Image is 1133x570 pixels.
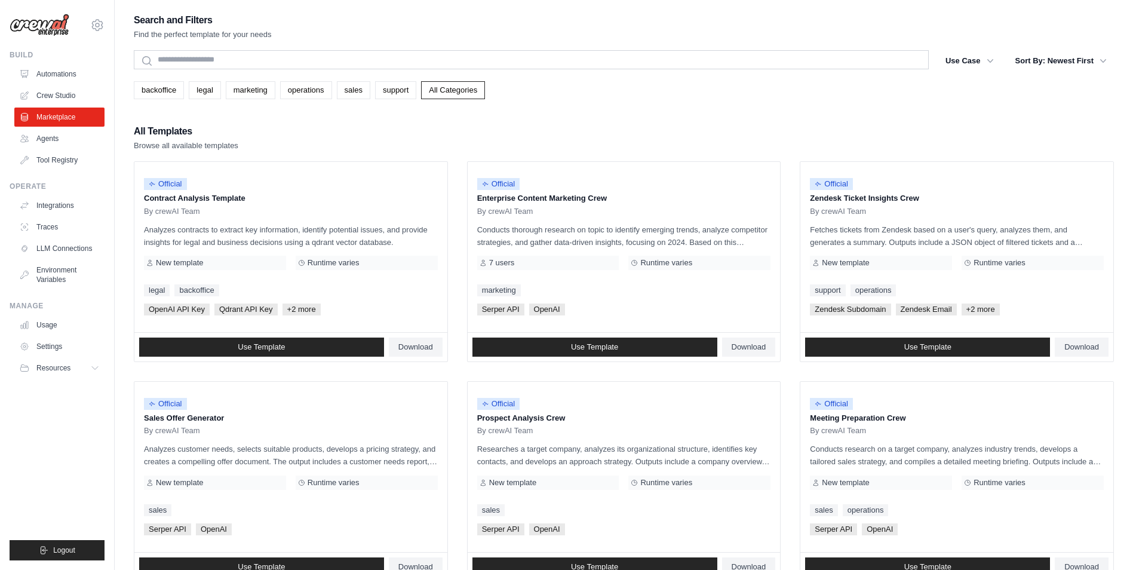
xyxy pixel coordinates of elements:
[144,523,191,535] span: Serper API
[14,358,105,378] button: Resources
[477,284,521,296] a: marketing
[14,217,105,237] a: Traces
[308,258,360,268] span: Runtime varies
[810,412,1104,424] p: Meeting Preparation Crew
[477,504,505,516] a: sales
[810,223,1104,249] p: Fetches tickets from Zendesk based on a user's query, analyzes them, and generates a summary. Out...
[139,338,384,357] a: Use Template
[810,523,857,535] span: Serper API
[477,523,524,535] span: Serper API
[850,284,896,296] a: operations
[134,29,272,41] p: Find the perfect template for your needs
[144,284,170,296] a: legal
[640,478,692,488] span: Runtime varies
[571,342,618,352] span: Use Template
[477,412,771,424] p: Prospect Analysis Crew
[14,129,105,148] a: Agents
[810,504,837,516] a: sales
[640,258,692,268] span: Runtime varies
[472,338,717,357] a: Use Template
[14,239,105,258] a: LLM Connections
[477,443,771,468] p: Researches a target company, analyzes its organizational structure, identifies key contacts, and ...
[134,81,184,99] a: backoffice
[14,65,105,84] a: Automations
[822,478,869,488] span: New template
[529,304,565,315] span: OpenAI
[14,196,105,215] a: Integrations
[134,123,238,140] h2: All Templates
[10,540,105,560] button: Logout
[896,304,957,315] span: Zendesk Email
[53,546,75,555] span: Logout
[375,81,416,99] a: support
[156,258,203,268] span: New template
[810,426,866,436] span: By crewAI Team
[1008,50,1114,72] button: Sort By: Newest First
[862,523,898,535] span: OpenAI
[962,304,1000,315] span: +2 more
[144,192,438,204] p: Contract Analysis Template
[14,108,105,127] a: Marketplace
[14,261,105,289] a: Environment Variables
[477,426,533,436] span: By crewAI Team
[10,50,105,60] div: Build
[196,523,232,535] span: OpenAI
[974,258,1025,268] span: Runtime varies
[144,223,438,249] p: Analyzes contracts to extract key information, identify potential issues, and provide insights fo...
[477,223,771,249] p: Conducts thorough research on topic to identify emerging trends, analyze competitor strategies, a...
[238,342,285,352] span: Use Template
[810,178,853,190] span: Official
[1064,342,1099,352] span: Download
[144,178,187,190] span: Official
[732,342,766,352] span: Download
[938,50,1001,72] button: Use Case
[398,342,433,352] span: Download
[421,81,485,99] a: All Categories
[337,81,370,99] a: sales
[14,86,105,105] a: Crew Studio
[489,478,536,488] span: New template
[280,81,332,99] a: operations
[214,304,278,315] span: Qdrant API Key
[529,523,565,535] span: OpenAI
[134,140,238,152] p: Browse all available templates
[810,443,1104,468] p: Conducts research on a target company, analyzes industry trends, develops a tailored sales strate...
[36,363,70,373] span: Resources
[477,192,771,204] p: Enterprise Content Marketing Crew
[174,284,219,296] a: backoffice
[904,342,951,352] span: Use Template
[144,207,200,216] span: By crewAI Team
[10,182,105,191] div: Operate
[477,304,524,315] span: Serper API
[722,338,776,357] a: Download
[477,398,520,410] span: Official
[810,398,853,410] span: Official
[810,304,891,315] span: Zendesk Subdomain
[10,301,105,311] div: Manage
[226,81,275,99] a: marketing
[308,478,360,488] span: Runtime varies
[1055,338,1109,357] a: Download
[843,504,889,516] a: operations
[810,284,845,296] a: support
[477,178,520,190] span: Official
[144,443,438,468] p: Analyzes customer needs, selects suitable products, develops a pricing strategy, and creates a co...
[974,478,1025,488] span: Runtime varies
[144,426,200,436] span: By crewAI Team
[144,412,438,424] p: Sales Offer Generator
[156,478,203,488] span: New template
[14,315,105,335] a: Usage
[144,398,187,410] span: Official
[822,258,869,268] span: New template
[283,304,321,315] span: +2 more
[810,192,1104,204] p: Zendesk Ticket Insights Crew
[134,12,272,29] h2: Search and Filters
[805,338,1050,357] a: Use Template
[389,338,443,357] a: Download
[144,504,171,516] a: sales
[489,258,515,268] span: 7 users
[14,151,105,170] a: Tool Registry
[10,14,69,36] img: Logo
[144,304,210,315] span: OpenAI API Key
[189,81,220,99] a: legal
